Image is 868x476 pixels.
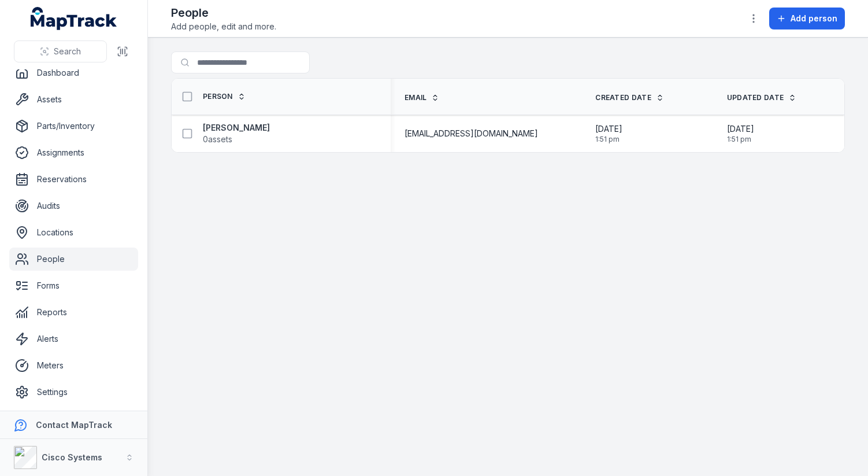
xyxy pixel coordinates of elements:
[203,122,270,145] a: [PERSON_NAME]0assets
[9,115,138,138] a: Parts/Inventory
[9,248,138,271] a: People
[203,92,233,101] span: Person
[36,420,112,430] strong: Contact MapTrack
[9,194,138,217] a: Audits
[116,361,231,407] button: Messages
[727,93,797,102] a: Updated Date
[199,19,220,39] div: Close
[9,61,138,84] a: Dashboard
[23,102,208,141] p: Welcome to MapTrack
[727,93,784,102] span: Updated Date
[171,5,276,21] h2: People
[9,221,138,244] a: Locations
[12,156,220,187] div: Send us a message
[9,381,138,404] a: Settings
[203,134,232,145] span: 0 assets
[203,122,270,134] strong: [PERSON_NAME]
[595,135,622,144] span: 1:51 pm
[9,141,138,164] a: Assignments
[9,88,138,111] a: Assets
[24,165,193,178] div: Send us a message
[769,8,845,29] button: Add person
[9,168,138,191] a: Reservations
[154,390,194,398] span: Messages
[23,82,208,102] p: G'Day 👋
[9,274,138,297] a: Forms
[727,123,754,144] time: 15/10/2025, 1:51:38 pm
[405,128,538,139] span: [EMAIL_ADDRESS][DOMAIN_NAME]
[595,93,664,102] a: Created Date
[14,40,107,62] button: Search
[31,7,117,30] a: MapTrack
[727,135,754,144] span: 1:51 pm
[791,13,837,24] span: Add person
[405,93,440,102] a: Email
[203,92,246,101] a: Person
[44,390,71,398] span: Home
[9,354,138,377] a: Meters
[727,123,754,135] span: [DATE]
[42,452,102,462] strong: Cisco Systems
[595,123,622,135] span: [DATE]
[595,123,622,144] time: 15/10/2025, 1:51:38 pm
[595,93,651,102] span: Created Date
[9,301,138,324] a: Reports
[171,21,276,32] span: Add people, edit and more.
[54,46,81,57] span: Search
[9,327,138,350] a: Alerts
[405,93,427,102] span: Email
